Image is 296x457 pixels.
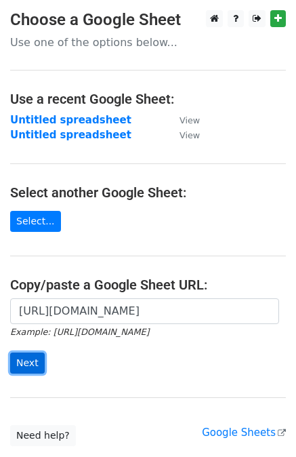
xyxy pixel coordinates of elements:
small: Example: [URL][DOMAIN_NAME] [10,327,149,337]
small: View [179,130,200,140]
a: Need help? [10,425,76,446]
h4: Copy/paste a Google Sheet URL: [10,277,286,293]
small: View [179,115,200,125]
a: View [166,129,200,141]
h4: Use a recent Google Sheet: [10,91,286,107]
input: Next [10,353,45,374]
a: Select... [10,211,61,232]
a: Google Sheets [202,426,286,439]
h3: Choose a Google Sheet [10,10,286,30]
a: Untitled spreadsheet [10,129,131,141]
p: Use one of the options below... [10,35,286,49]
a: Untitled spreadsheet [10,114,131,126]
iframe: Chat Widget [228,392,296,457]
a: View [166,114,200,126]
h4: Select another Google Sheet: [10,184,286,201]
input: Paste your Google Sheet URL here [10,298,279,324]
